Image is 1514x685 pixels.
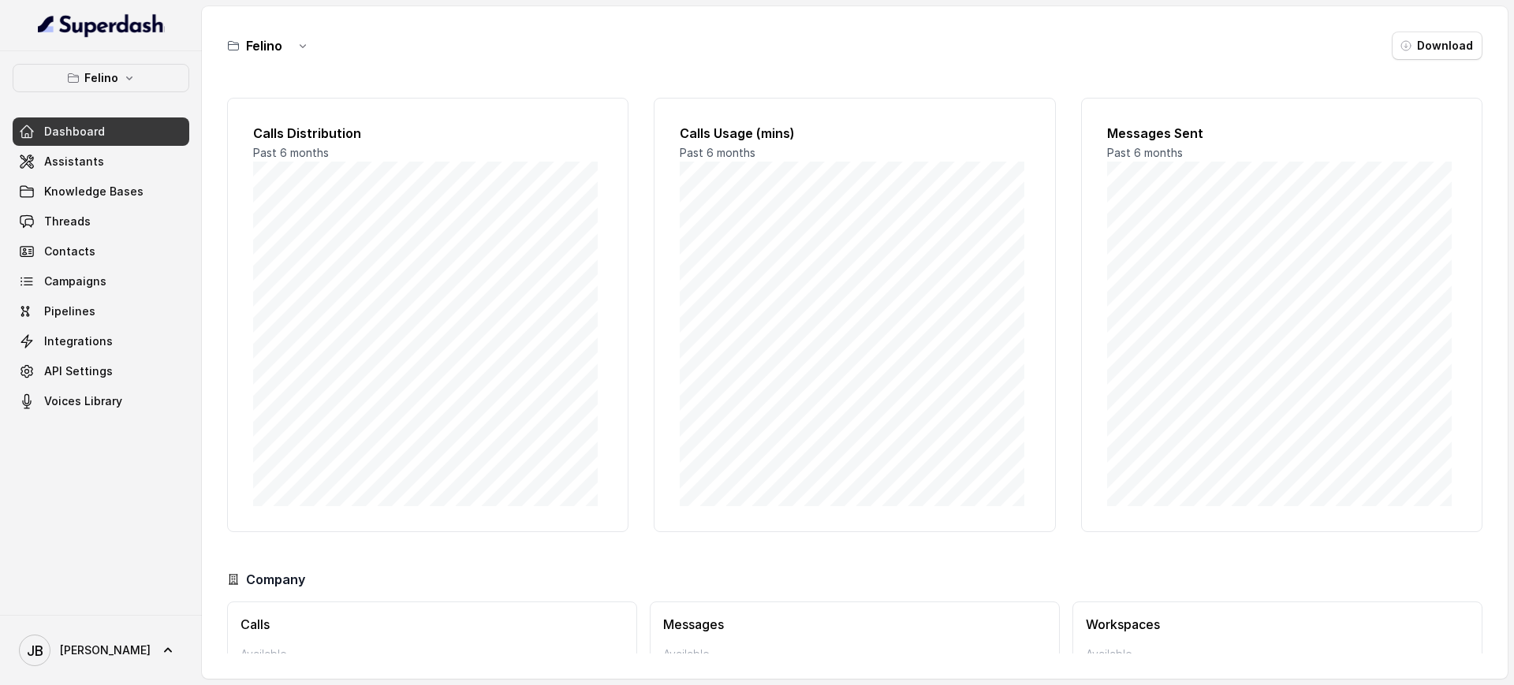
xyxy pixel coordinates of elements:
[44,333,113,349] span: Integrations
[680,124,1029,143] h2: Calls Usage (mins)
[13,327,189,356] a: Integrations
[1086,646,1469,662] p: Available
[44,363,113,379] span: API Settings
[13,237,189,266] a: Contacts
[44,393,122,409] span: Voices Library
[1086,615,1469,634] h3: Workspaces
[1107,146,1183,159] span: Past 6 months
[253,124,602,143] h2: Calls Distribution
[1392,32,1482,60] button: Download
[13,628,189,672] a: [PERSON_NAME]
[663,646,1046,662] p: Available
[253,146,329,159] span: Past 6 months
[1107,124,1456,143] h2: Messages Sent
[13,177,189,206] a: Knowledge Bases
[241,615,624,634] h3: Calls
[44,154,104,169] span: Assistants
[13,267,189,296] a: Campaigns
[13,117,189,146] a: Dashboard
[13,297,189,326] a: Pipelines
[13,357,189,385] a: API Settings
[44,274,106,289] span: Campaigns
[13,387,189,415] a: Voices Library
[44,184,144,199] span: Knowledge Bases
[241,646,624,662] p: Available
[44,303,95,319] span: Pipelines
[60,642,151,658] span: [PERSON_NAME]
[13,64,189,92] button: Felino
[13,147,189,176] a: Assistants
[663,615,1046,634] h3: Messages
[246,570,305,589] h3: Company
[680,146,755,159] span: Past 6 months
[13,207,189,236] a: Threads
[38,13,165,38] img: light.svg
[44,244,95,259] span: Contacts
[246,36,282,55] h3: Felino
[44,124,105,140] span: Dashboard
[84,69,118,87] p: Felino
[44,214,91,229] span: Threads
[27,642,43,659] text: JB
